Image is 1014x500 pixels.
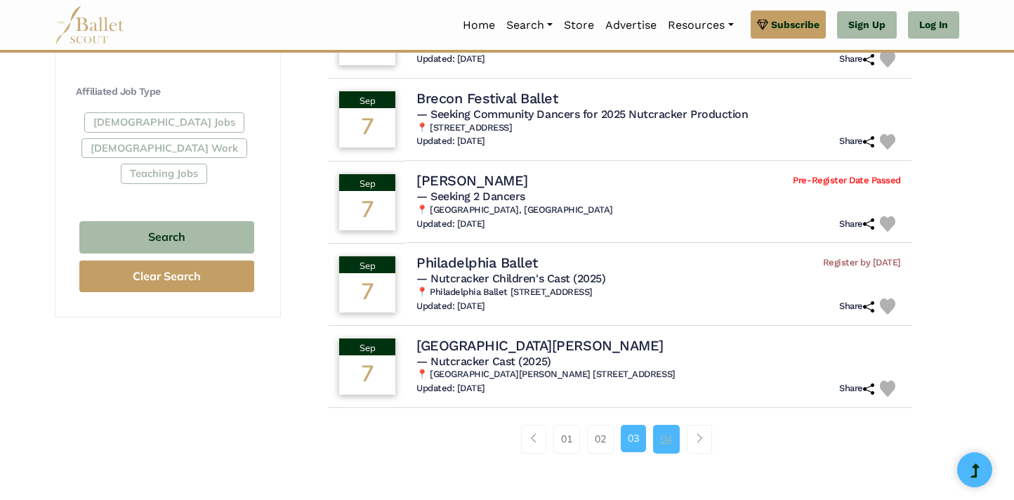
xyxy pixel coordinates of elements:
span: Register by [DATE] [823,257,901,269]
h6: Updated: [DATE] [416,53,485,65]
h6: Updated: [DATE] [416,301,485,312]
a: 02 [587,425,614,453]
img: gem.svg [757,17,768,32]
a: 01 [553,425,580,453]
h6: Share [839,136,874,147]
h4: Affiliated Job Type [76,85,258,99]
div: Sep [339,338,395,355]
h4: Philadelphia Ballet [416,254,538,272]
div: Sep [339,256,395,273]
h6: Share [839,218,874,230]
h4: [GEOGRAPHIC_DATA][PERSON_NAME] [416,336,664,355]
button: Search [79,221,254,254]
span: Subscribe [771,17,819,32]
h6: 📍 [STREET_ADDRESS] [416,122,901,134]
a: Resources [662,11,739,40]
h4: [PERSON_NAME] [416,171,528,190]
h6: Updated: [DATE] [416,383,485,395]
span: — Seeking 2 Dancers [416,190,525,203]
div: 7 [339,273,395,312]
span: — Seeking Community Dancers for 2025 Nutcracker Production [416,107,748,121]
div: Sep [339,174,395,191]
a: Subscribe [751,11,826,39]
span: Pre-Register Date Passed [793,175,900,187]
button: Clear Search [79,261,254,292]
a: 04 [653,425,680,453]
nav: Page navigation example [521,425,720,453]
a: 03 [621,425,646,452]
a: Store [558,11,600,40]
h6: 📍 Philadelphia Ballet [STREET_ADDRESS] [416,287,901,298]
span: — Nutcracker Children's Cast (2025) [416,272,605,285]
h6: Updated: [DATE] [416,218,485,230]
a: Sign Up [837,11,897,39]
h6: Updated: [DATE] [416,136,485,147]
a: Advertise [600,11,662,40]
div: 7 [339,108,395,147]
h4: Brecon Festival Ballet [416,89,558,107]
div: Sep [339,91,395,108]
h6: Share [839,301,874,312]
h6: 📍 [GEOGRAPHIC_DATA][PERSON_NAME] [STREET_ADDRESS] [416,369,901,381]
a: Search [501,11,558,40]
h6: Share [839,383,874,395]
span: — Nutcracker Cast (2025) [416,355,551,368]
div: 7 [339,191,395,230]
h6: Share [839,53,874,65]
a: Log In [908,11,959,39]
h6: 📍 [GEOGRAPHIC_DATA], [GEOGRAPHIC_DATA] [416,204,901,216]
div: 7 [339,355,395,395]
a: Home [457,11,501,40]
